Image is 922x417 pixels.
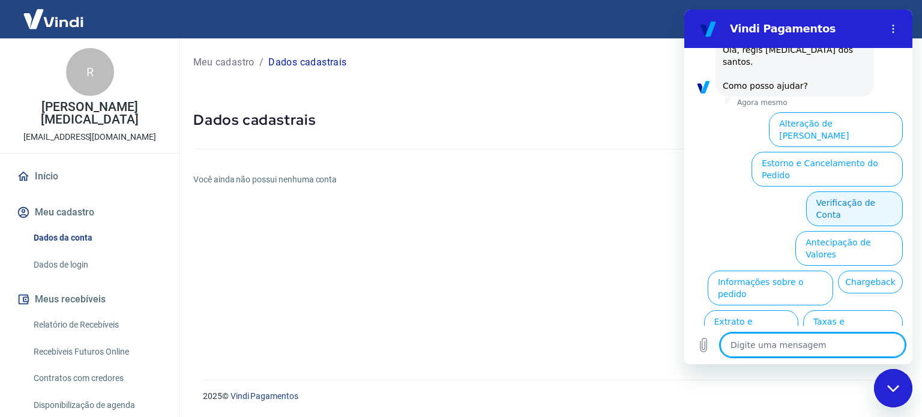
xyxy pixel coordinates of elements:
p: [PERSON_NAME][MEDICAL_DATA] [10,101,170,126]
img: Vindi [14,1,92,37]
a: Relatório de Recebíveis [29,313,165,337]
iframe: Botão para abrir a janela de mensagens, conversa em andamento [874,369,912,407]
p: Dados cadastrais [268,55,346,70]
button: Meus recebíveis [14,286,165,313]
div: R [66,48,114,96]
p: [EMAIL_ADDRESS][DOMAIN_NAME] [23,131,156,143]
a: Contratos com credores [29,366,165,391]
a: Dados de login [29,253,165,277]
a: Recebíveis Futuros Online [29,340,165,364]
a: Início [14,163,165,190]
p: 2025 © [203,390,893,403]
iframe: Janela de mensagens [684,10,912,364]
p: / [259,55,264,70]
a: Meu cadastro [193,55,255,70]
h5: Dados cadastrais [193,110,908,130]
a: Dados da conta [29,226,165,250]
h6: Você ainda não possui nenhuma conta [193,173,908,186]
a: Vindi Pagamentos [230,391,298,401]
button: Meu cadastro [14,199,165,226]
button: Sair [864,8,908,31]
